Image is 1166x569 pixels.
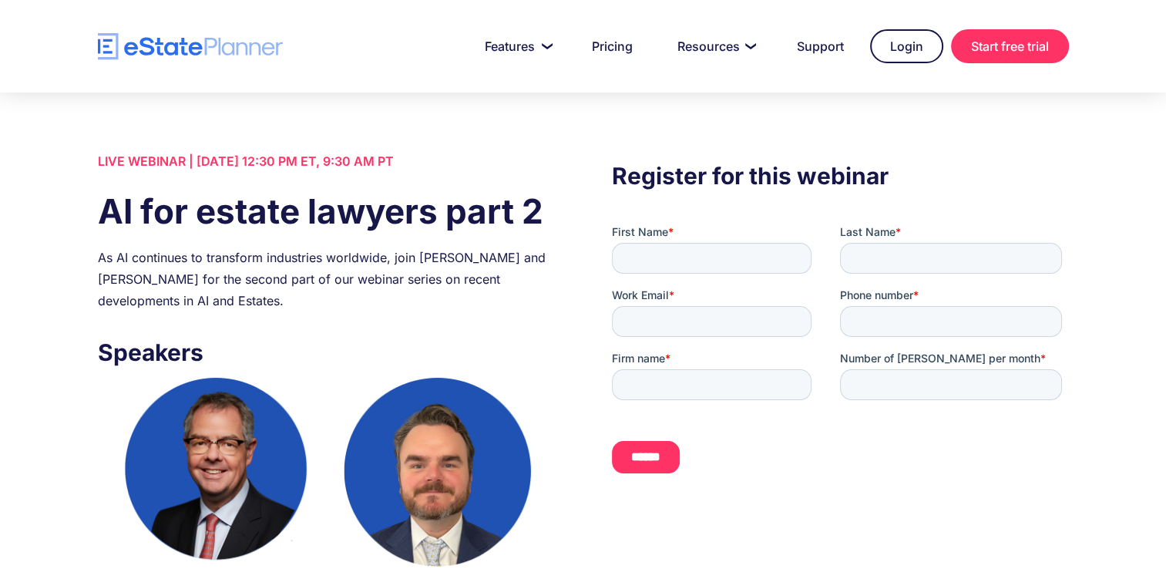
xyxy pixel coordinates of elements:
a: Features [466,31,566,62]
iframe: Form 0 [612,224,1068,487]
a: Resources [659,31,771,62]
a: Support [778,31,862,62]
a: home [98,33,283,60]
h3: Register for this webinar [612,158,1068,194]
a: Login [870,29,943,63]
a: Start free trial [951,29,1069,63]
a: Pricing [573,31,651,62]
div: As AI continues to transform industries worldwide, join [PERSON_NAME] and [PERSON_NAME] for the s... [98,247,554,311]
h3: Speakers [98,335,554,370]
div: LIVE WEBINAR | [DATE] 12:30 PM ET, 9:30 AM PT [98,150,554,172]
h1: AI for estate lawyers part 2 [98,187,554,235]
